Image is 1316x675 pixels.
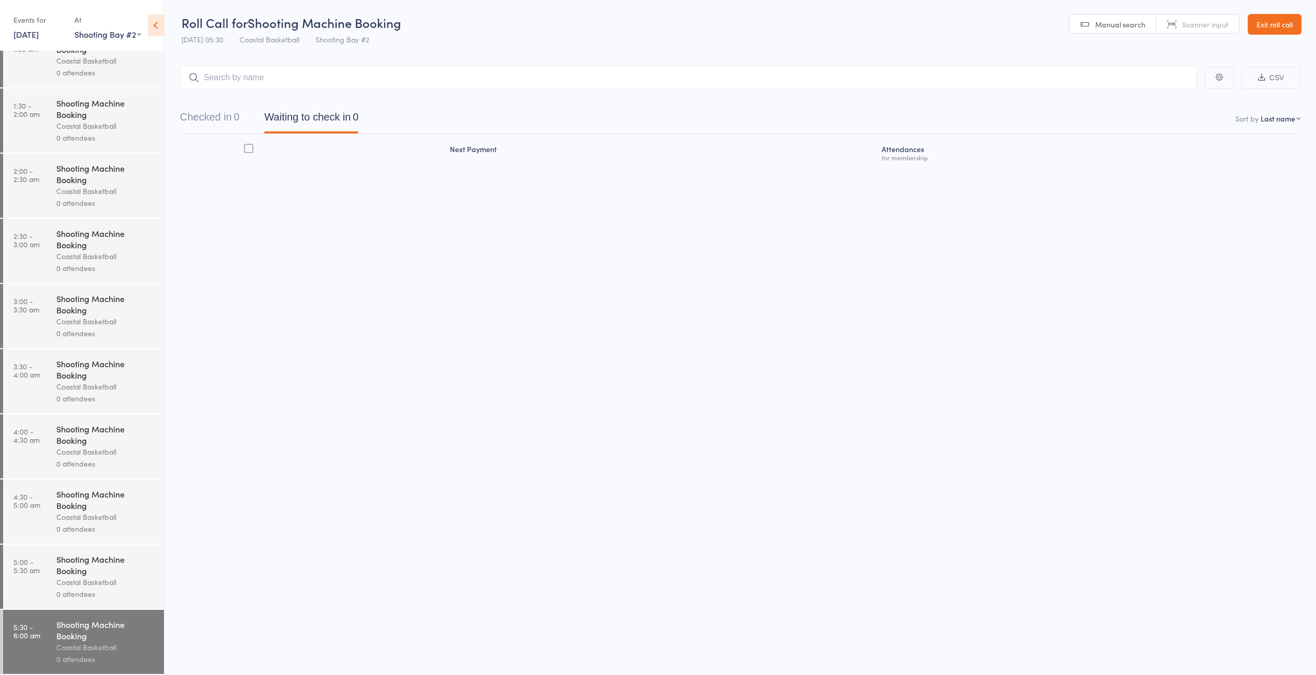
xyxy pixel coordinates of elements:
button: Checked in0 [180,106,239,133]
div: Shooting Machine Booking [56,553,155,576]
a: 5:30 -6:00 amShooting Machine BookingCoastal Basketball0 attendees [3,610,164,674]
span: Scanner input [1182,19,1229,29]
a: 4:30 -5:00 amShooting Machine BookingCoastal Basketball0 attendees [3,479,164,544]
div: 0 attendees [56,67,155,79]
div: Events for [13,11,64,28]
div: 0 attendees [56,588,155,600]
div: Shooting Machine Booking [56,228,155,250]
div: Shooting Machine Booking [56,358,155,381]
input: Search by name [180,66,1197,89]
div: 0 attendees [56,132,155,144]
div: Coastal Basketball [56,511,155,523]
a: [DATE] [13,28,39,40]
div: 0 attendees [56,262,155,274]
span: Shooting Machine Booking [248,14,401,31]
div: Shooting Machine Booking [56,423,155,446]
button: CSV [1242,67,1300,89]
button: Waiting to check in0 [264,106,358,133]
div: Shooting Bay #2 [74,28,141,40]
time: 2:00 - 2:30 am [13,167,39,183]
div: 0 attendees [56,393,155,404]
time: 2:30 - 3:00 am [13,232,40,248]
div: Next Payment [446,139,877,166]
div: Coastal Basketball [56,446,155,458]
time: 4:00 - 4:30 am [13,427,40,444]
div: Coastal Basketball [56,641,155,653]
a: 3:00 -3:30 amShooting Machine BookingCoastal Basketball0 attendees [3,284,164,348]
div: 0 attendees [56,327,155,339]
div: Shooting Machine Booking [56,97,155,120]
div: Shooting Machine Booking [56,488,155,511]
time: 4:30 - 5:00 am [13,492,40,509]
a: 5:00 -5:30 amShooting Machine BookingCoastal Basketball0 attendees [3,545,164,609]
a: 2:00 -2:30 amShooting Machine BookingCoastal Basketball0 attendees [3,154,164,218]
time: 1:00 - 1:30 am [13,36,38,53]
a: 3:30 -4:00 amShooting Machine BookingCoastal Basketball0 attendees [3,349,164,413]
a: 1:00 -1:30 amShooting Machine BookingCoastal Basketball0 attendees [3,23,164,87]
span: [DATE] 05:30 [181,34,223,44]
div: 0 [353,111,358,123]
time: 5:00 - 5:30 am [13,558,40,574]
div: Shooting Machine Booking [56,619,155,641]
a: 1:30 -2:00 amShooting Machine BookingCoastal Basketball0 attendees [3,88,164,153]
a: Exit roll call [1248,14,1302,35]
a: 4:00 -4:30 amShooting Machine BookingCoastal Basketball0 attendees [3,414,164,478]
div: 0 [234,111,239,123]
div: Coastal Basketball [56,250,155,262]
time: 3:00 - 3:30 am [13,297,39,313]
div: Coastal Basketball [56,55,155,67]
span: Coastal Basketball [239,34,299,44]
div: Coastal Basketball [56,185,155,197]
div: At [74,11,141,28]
span: Manual search [1095,19,1145,29]
div: Atten­dances [878,139,1301,166]
div: Coastal Basketball [56,120,155,132]
label: Sort by [1235,113,1259,124]
div: Coastal Basketball [56,381,155,393]
div: for membership [882,154,1297,161]
div: 0 attendees [56,653,155,665]
div: Shooting Machine Booking [56,162,155,185]
div: 0 attendees [56,523,155,535]
div: Coastal Basketball [56,316,155,327]
time: 3:30 - 4:00 am [13,362,40,379]
time: 1:30 - 2:00 am [13,101,40,118]
div: Shooting Machine Booking [56,293,155,316]
div: 0 attendees [56,197,155,209]
span: Shooting Bay #2 [315,34,369,44]
div: Last name [1261,113,1295,124]
time: 5:30 - 6:00 am [13,623,40,639]
span: Roll Call for [181,14,248,31]
div: 0 attendees [56,458,155,470]
a: 2:30 -3:00 amShooting Machine BookingCoastal Basketball0 attendees [3,219,164,283]
div: Coastal Basketball [56,576,155,588]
